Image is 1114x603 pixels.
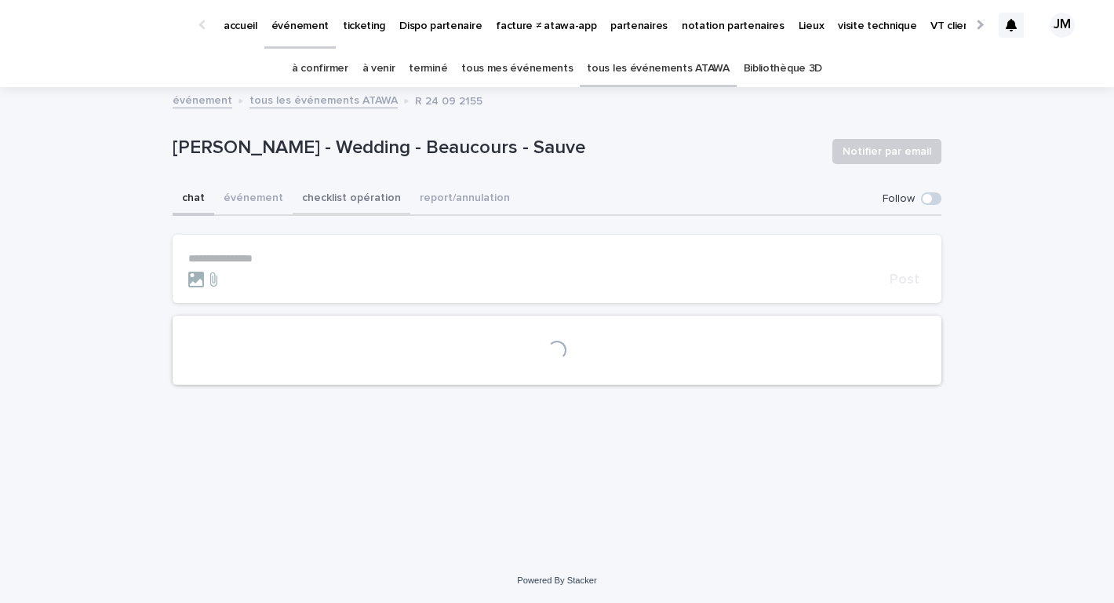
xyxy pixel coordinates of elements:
button: événement [214,183,293,216]
p: [PERSON_NAME] - Wedding - Beaucours - Sauve [173,137,820,159]
a: événement [173,90,232,108]
div: JM [1050,13,1075,38]
button: chat [173,183,214,216]
span: Post [890,272,919,287]
a: tous les événements ATAWA [249,90,398,108]
img: Ls34BcGeRexTGTNfXpUC [31,9,184,41]
a: Powered By Stacker [517,576,596,585]
button: report/annulation [410,183,519,216]
a: tous mes événements [461,50,573,87]
a: à venir [362,50,395,87]
a: tous les événements ATAWA [587,50,729,87]
p: Follow [883,192,915,206]
a: terminé [409,50,447,87]
button: Post [883,272,926,287]
a: Bibliothèque 3D [744,50,822,87]
span: Notifier par email [843,144,931,159]
button: checklist opération [293,183,410,216]
p: R 24 09 2155 [415,91,482,108]
a: à confirmer [292,50,348,87]
button: Notifier par email [832,139,941,164]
